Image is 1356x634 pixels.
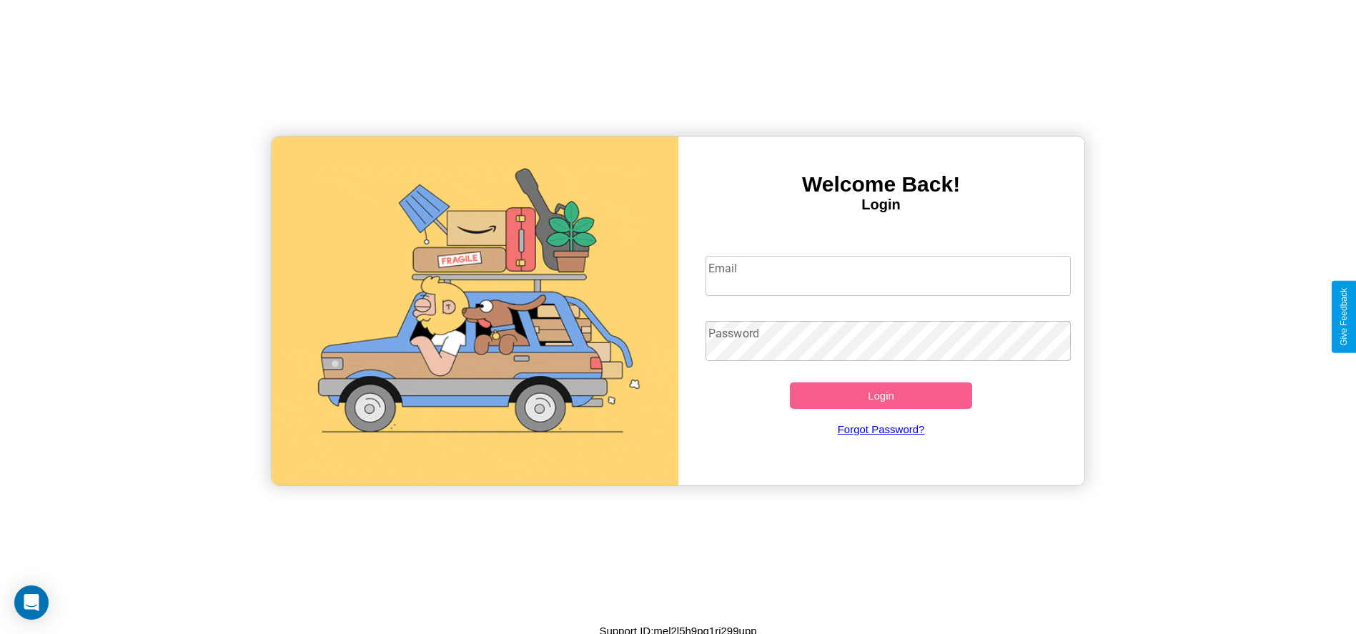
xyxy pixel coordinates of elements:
[790,382,973,409] button: Login
[1339,288,1349,346] div: Give Feedback
[678,197,1084,213] h4: Login
[272,137,678,485] img: gif
[14,585,49,620] div: Open Intercom Messenger
[678,172,1084,197] h3: Welcome Back!
[698,409,1064,450] a: Forgot Password?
